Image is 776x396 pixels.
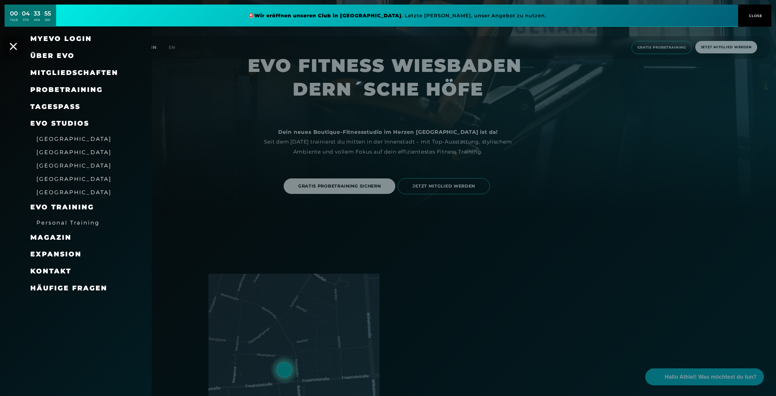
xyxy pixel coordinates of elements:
[34,18,40,22] div: MIN
[10,18,18,22] div: TAGE
[30,52,75,60] span: Über EVO
[30,35,92,43] a: MyEVO Login
[42,10,43,26] div: :
[34,9,40,18] div: 33
[31,10,32,26] div: :
[10,9,18,18] div: 00
[22,18,30,22] div: STD
[22,9,30,18] div: 04
[19,10,20,26] div: :
[44,18,51,22] div: SEK
[747,13,762,19] span: CLOSE
[44,9,51,18] div: 55
[738,5,771,27] button: CLOSE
